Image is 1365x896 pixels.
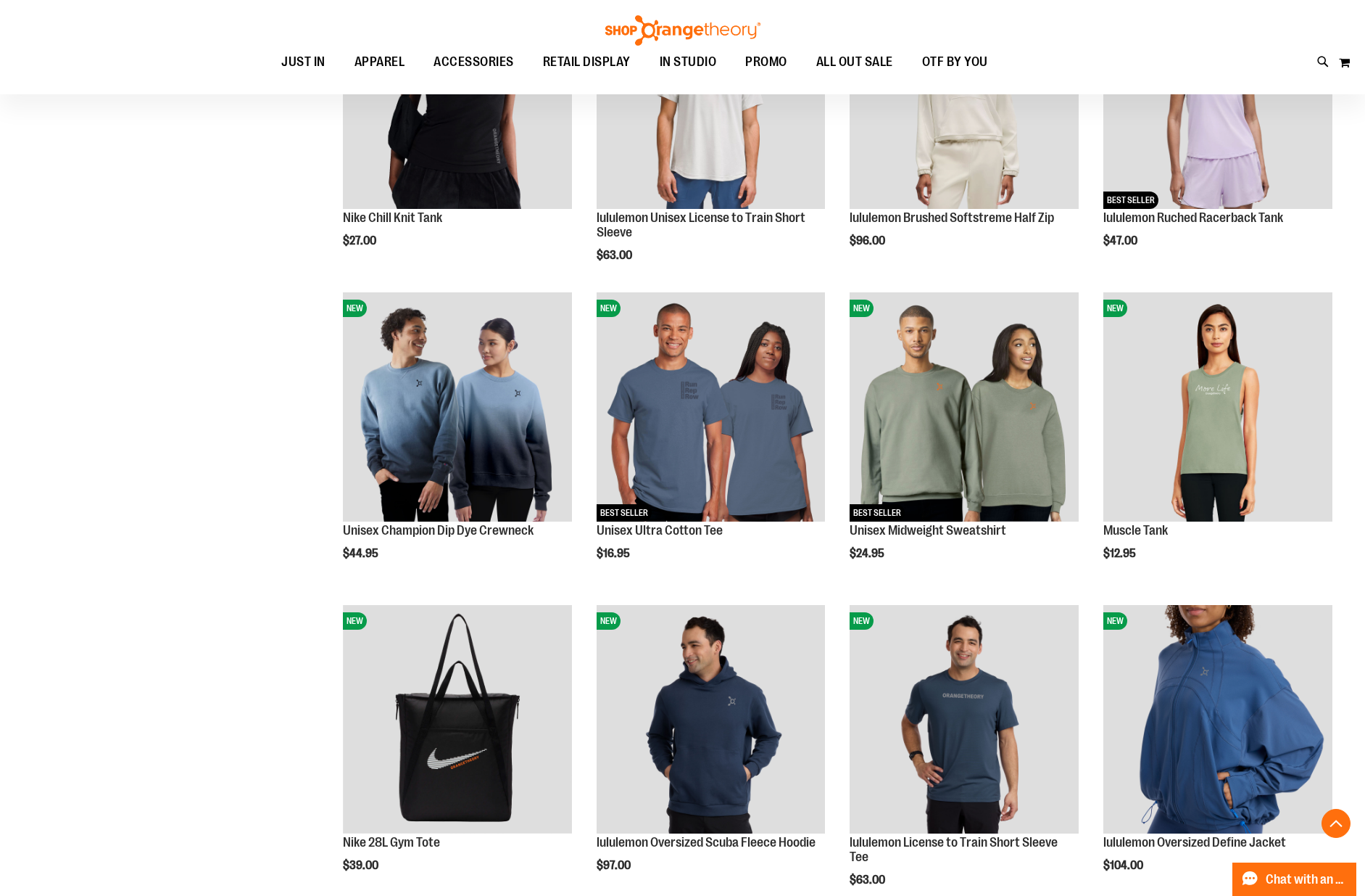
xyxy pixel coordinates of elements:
[745,46,787,78] span: PROMO
[343,612,367,630] span: NEW
[343,547,381,560] span: $44.95
[597,605,826,837] a: lululemon Oversized Scuba Fleece HoodieNEW
[1096,285,1340,597] div: product
[922,46,988,78] span: OTF BY YOU
[343,835,440,850] a: Nike 28L Gym Tote
[1266,873,1348,887] span: Chat with an Expert
[589,285,833,597] div: product
[850,210,1054,225] a: lululemon Brushed Softstreme Half Zip
[343,859,381,872] span: $39.00
[1103,605,1332,837] a: lululemon Oversized Define JacketNEW
[850,504,905,522] span: BEST SELLER
[1103,292,1332,524] a: Muscle TankNEW
[603,15,763,46] img: Shop Orangetheory
[597,300,621,317] span: NEW
[597,605,826,834] img: lululemon Oversized Scuba Fleece Hoodie
[597,292,826,524] a: Unisex Ultra Cotton TeeNEWBEST SELLER
[354,46,405,78] span: APPAREL
[597,249,634,262] span: $63.00
[343,300,367,317] span: NEW
[1103,605,1332,834] img: lululemon Oversized Define Jacket
[816,46,893,78] span: ALL OUT SALE
[850,292,1079,522] img: Unisex Midweight Sweatshirt
[281,46,325,78] span: JUST IN
[1103,292,1332,522] img: Muscle Tank
[1103,192,1158,209] span: BEST SELLER
[597,292,826,522] img: Unisex Ultra Cotton Tee
[1103,859,1145,872] span: $104.00
[1103,234,1140,247] span: $47.00
[1232,863,1357,896] button: Chat with an Expert
[850,605,1079,837] a: lululemon License to Train Short Sleeve TeeNEW
[850,234,887,247] span: $96.00
[1103,523,1168,538] a: Muscle Tank
[1103,612,1127,630] span: NEW
[850,874,887,887] span: $63.00
[850,547,887,560] span: $24.95
[433,46,514,78] span: ACCESSORIES
[343,210,442,225] a: Nike Chill Knit Tank
[597,210,805,239] a: lululemon Unisex License to Train Short Sleeve
[850,605,1079,834] img: lululemon License to Train Short Sleeve Tee
[850,523,1006,538] a: Unisex Midweight Sweatshirt
[543,46,631,78] span: RETAIL DISPLAY
[343,292,572,524] a: Unisex Champion Dip Dye CrewneckNEW
[850,292,1079,524] a: Unisex Midweight SweatshirtNEWBEST SELLER
[850,835,1058,864] a: lululemon License to Train Short Sleeve Tee
[597,835,816,850] a: lululemon Oversized Scuba Fleece Hoodie
[660,46,717,78] span: IN STUDIO
[597,523,723,538] a: Unisex Ultra Cotton Tee
[850,300,874,317] span: NEW
[1103,300,1127,317] span: NEW
[343,234,378,247] span: $27.00
[343,523,534,538] a: Unisex Champion Dip Dye Crewneck
[336,285,579,597] div: product
[597,547,632,560] span: $16.95
[597,859,633,872] span: $97.00
[343,292,572,522] img: Unisex Champion Dip Dye Crewneck
[597,612,621,630] span: NEW
[597,504,652,522] span: BEST SELLER
[1103,210,1283,225] a: lululemon Ruched Racerback Tank
[850,612,874,630] span: NEW
[343,605,572,834] img: Nike 28L Gym Tote
[842,285,1086,597] div: product
[1322,809,1351,838] button: Back To Top
[343,605,572,837] a: Nike 28L Gym ToteNEW
[1103,547,1138,560] span: $12.95
[1103,835,1286,850] a: lululemon Oversized Define Jacket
